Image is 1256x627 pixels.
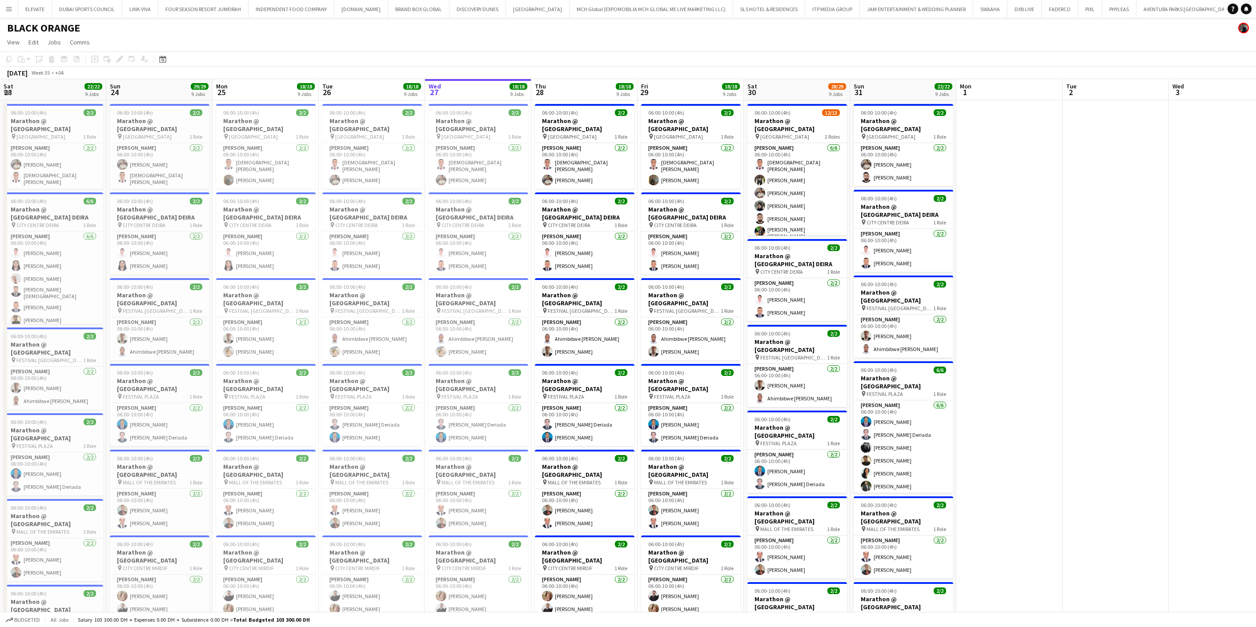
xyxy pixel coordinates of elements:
app-card-role: [PERSON_NAME]2/206:00-10:00 (4h)[PERSON_NAME]Ahimbibwe [PERSON_NAME] [747,364,847,407]
span: 1 Role [614,308,627,314]
span: 1 Role [189,133,202,140]
h3: Marathon @ [GEOGRAPHIC_DATA] [322,377,422,393]
h3: Marathon @ [GEOGRAPHIC_DATA] DEIRA [4,205,103,221]
span: 06:00-10:00 (4h) [436,284,472,290]
app-job-card: 06:00-10:00 (4h)2/2Marathon @ [GEOGRAPHIC_DATA] FESTIVAL PLAZA1 Role[PERSON_NAME]2/206:00-10:00 (... [322,364,422,446]
a: Comms [66,36,93,48]
span: 06:00-10:00 (4h) [329,369,365,376]
app-job-card: 06:00-10:00 (4h)2/2Marathon @ [GEOGRAPHIC_DATA] [GEOGRAPHIC_DATA]1 Role[PERSON_NAME]2/206:00-10:0... [535,104,634,189]
div: 06:00-10:00 (4h)2/2Marathon @ [GEOGRAPHIC_DATA] FESTIVAL PLAZA1 Role[PERSON_NAME]2/206:00-10:00 (... [747,411,847,493]
span: 06:00-10:00 (4h) [11,198,47,204]
div: 06:00-10:00 (4h)2/2Marathon @ [GEOGRAPHIC_DATA] FESTIVAL [GEOGRAPHIC_DATA]1 Role[PERSON_NAME]2/20... [854,276,953,358]
span: 1 Role [933,133,946,140]
span: 1 Role [721,393,734,400]
h3: Marathon @ [GEOGRAPHIC_DATA] [4,117,103,133]
h3: Marathon @ [GEOGRAPHIC_DATA] [535,117,634,133]
button: DUBAI SPORTS COUNCIL [52,0,122,18]
app-job-card: 06:00-10:00 (4h)2/2Marathon @ [GEOGRAPHIC_DATA] [GEOGRAPHIC_DATA]1 Role[PERSON_NAME]2/206:00-10:0... [429,104,528,189]
app-job-card: 06:00-10:00 (4h)2/2Marathon @ [GEOGRAPHIC_DATA] DEIRA CITY CENTRE DEIRA1 Role[PERSON_NAME]2/206:0... [854,190,953,272]
span: 2/2 [721,109,734,116]
div: 06:00-10:00 (4h)2/2Marathon @ [GEOGRAPHIC_DATA] FESTIVAL [GEOGRAPHIC_DATA]1 Role[PERSON_NAME]2/20... [429,278,528,360]
span: [GEOGRAPHIC_DATA] [548,133,597,140]
button: SWAAHA [973,0,1007,18]
h3: Marathon @ [GEOGRAPHIC_DATA] [216,377,316,393]
app-job-card: 06:00-10:00 (4h)2/2Marathon @ [GEOGRAPHIC_DATA] FESTIVAL [GEOGRAPHIC_DATA]1 Role[PERSON_NAME]2/20... [641,278,741,360]
h3: Marathon @ [GEOGRAPHIC_DATA] DEIRA [641,205,741,221]
span: [GEOGRAPHIC_DATA] [441,133,490,140]
span: 1 Role [402,222,415,228]
span: 06:00-10:00 (4h) [754,330,791,337]
span: 06:00-10:00 (4h) [117,109,153,116]
span: FESTIVAL [GEOGRAPHIC_DATA] [335,308,402,314]
div: 06:00-10:00 (4h)6/6Marathon @ [GEOGRAPHIC_DATA] FESTIVAL PLAZA1 Role[PERSON_NAME]6/606:00-10:00 (... [854,361,953,493]
span: 2/2 [509,198,521,204]
h3: Marathon @ [GEOGRAPHIC_DATA] [110,291,209,307]
span: 1 Role [721,133,734,140]
app-card-role: [PERSON_NAME]2/206:00-10:00 (4h)[DEMOGRAPHIC_DATA][PERSON_NAME][PERSON_NAME] [216,143,316,189]
app-job-card: 06:00-10:00 (4h)2/2Marathon @ [GEOGRAPHIC_DATA] [GEOGRAPHIC_DATA]1 Role[PERSON_NAME]2/206:00-10:0... [322,104,422,189]
span: 06:00-10:00 (4h) [542,109,578,116]
span: 06:00-10:00 (4h) [754,109,791,116]
span: 2/2 [827,244,840,251]
a: Jobs [44,36,64,48]
app-card-role: [PERSON_NAME]2/206:00-10:00 (4h)[PERSON_NAME][DEMOGRAPHIC_DATA][PERSON_NAME] [4,143,103,189]
span: 1 Role [721,308,734,314]
app-card-role: [PERSON_NAME]2/206:00-10:00 (4h)[PERSON_NAME][DEMOGRAPHIC_DATA][PERSON_NAME] [110,143,209,189]
h3: Marathon @ [GEOGRAPHIC_DATA] DEIRA [216,205,316,221]
span: 2/2 [615,109,627,116]
span: 06:00-10:00 (4h) [329,109,365,116]
span: 1 Role [83,222,96,228]
span: 2/2 [296,284,309,290]
span: 06:00-10:00 (4h) [117,198,153,204]
span: [GEOGRAPHIC_DATA] [229,133,278,140]
h3: Marathon @ [GEOGRAPHIC_DATA] [854,288,953,304]
span: FESTIVAL PLAZA [335,393,372,400]
h3: Marathon @ [GEOGRAPHIC_DATA] [322,117,422,133]
span: 06:00-10:00 (4h) [648,369,684,376]
app-job-card: 06:00-10:00 (4h)2/2Marathon @ [GEOGRAPHIC_DATA] FESTIVAL [GEOGRAPHIC_DATA]1 Role[PERSON_NAME]2/20... [535,278,634,360]
div: 06:00-10:00 (4h)6/6Marathon @ [GEOGRAPHIC_DATA] DEIRA CITY CENTRE DEIRA1 Role[PERSON_NAME]6/606:0... [4,192,103,324]
app-card-role: [PERSON_NAME]2/206:00-10:00 (4h)Ahimbibwe [PERSON_NAME][PERSON_NAME] [429,317,528,360]
h3: Marathon @ [GEOGRAPHIC_DATA] [747,117,847,133]
span: CITY CENTRE DEIRA [335,222,378,228]
app-card-role: [PERSON_NAME]2/206:00-10:00 (4h)[PERSON_NAME][PERSON_NAME] Deriada [641,403,741,446]
app-job-card: 06:00-10:00 (4h)2/2Marathon @ [GEOGRAPHIC_DATA] FESTIVAL [GEOGRAPHIC_DATA]1 Role[PERSON_NAME]2/20... [322,278,422,360]
app-card-role: [PERSON_NAME]2/206:00-10:00 (4h)[PERSON_NAME][PERSON_NAME] [641,232,741,275]
h3: Marathon @ [GEOGRAPHIC_DATA] [322,291,422,307]
h3: Marathon @ [GEOGRAPHIC_DATA] [535,291,634,307]
span: 1 Role [189,222,202,228]
button: ELEVATE [18,0,52,18]
span: 2/2 [402,109,415,116]
span: FESTIVAL PLAZA [867,391,903,397]
app-job-card: 06:00-10:00 (4h)2/2Marathon @ [GEOGRAPHIC_DATA] FESTIVAL [GEOGRAPHIC_DATA]1 Role[PERSON_NAME]2/20... [747,325,847,407]
span: FESTIVAL PLAZA [123,393,159,400]
app-job-card: 06:00-10:00 (4h)2/2Marathon @ [GEOGRAPHIC_DATA] FESTIVAL [GEOGRAPHIC_DATA]1 Role[PERSON_NAME]2/20... [216,278,316,360]
h3: Marathon @ [GEOGRAPHIC_DATA] [429,117,528,133]
h3: Marathon @ [GEOGRAPHIC_DATA] [854,374,953,390]
h3: Marathon @ [GEOGRAPHIC_DATA] DEIRA [854,203,953,219]
app-card-role: [PERSON_NAME]2/206:00-10:00 (4h)[PERSON_NAME][PERSON_NAME] [322,232,422,275]
span: 06:00-10:00 (4h) [648,109,684,116]
span: 2/2 [190,369,202,376]
a: View [4,36,23,48]
span: 1 Role [933,305,946,312]
app-job-card: 06:00-10:00 (4h)2/2Marathon @ [GEOGRAPHIC_DATA] DEIRA CITY CENTRE DEIRA1 Role[PERSON_NAME]2/206:0... [216,192,316,275]
span: FESTIVAL [GEOGRAPHIC_DATA] [548,308,614,314]
h3: Marathon @ [GEOGRAPHIC_DATA] [429,377,528,393]
button: SLS HOTEL & RESIDENCES [733,0,805,18]
span: 2/2 [190,198,202,204]
app-job-card: 06:00-10:00 (4h)2/2Marathon @ [GEOGRAPHIC_DATA] [GEOGRAPHIC_DATA]1 Role[PERSON_NAME]2/206:00-10:0... [216,104,316,189]
span: 2/2 [615,369,627,376]
app-job-card: 06:00-10:00 (4h)2/2Marathon @ [GEOGRAPHIC_DATA] DEIRA CITY CENTRE DEIRA1 Role[PERSON_NAME]2/206:0... [429,192,528,275]
app-card-role: [PERSON_NAME]2/206:00-10:00 (4h)[PERSON_NAME]Ahimbibwe [PERSON_NAME] [4,367,103,410]
h3: Marathon @ [GEOGRAPHIC_DATA] [110,117,209,133]
span: 06:00-10:00 (4h) [223,284,259,290]
span: 2/2 [615,198,627,204]
h3: Marathon @ [GEOGRAPHIC_DATA] DEIRA [535,205,634,221]
app-card-role: [PERSON_NAME]2/206:00-10:00 (4h)[DEMOGRAPHIC_DATA][PERSON_NAME][PERSON_NAME] [535,143,634,189]
span: CITY CENTRE DEIRA [654,222,697,228]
